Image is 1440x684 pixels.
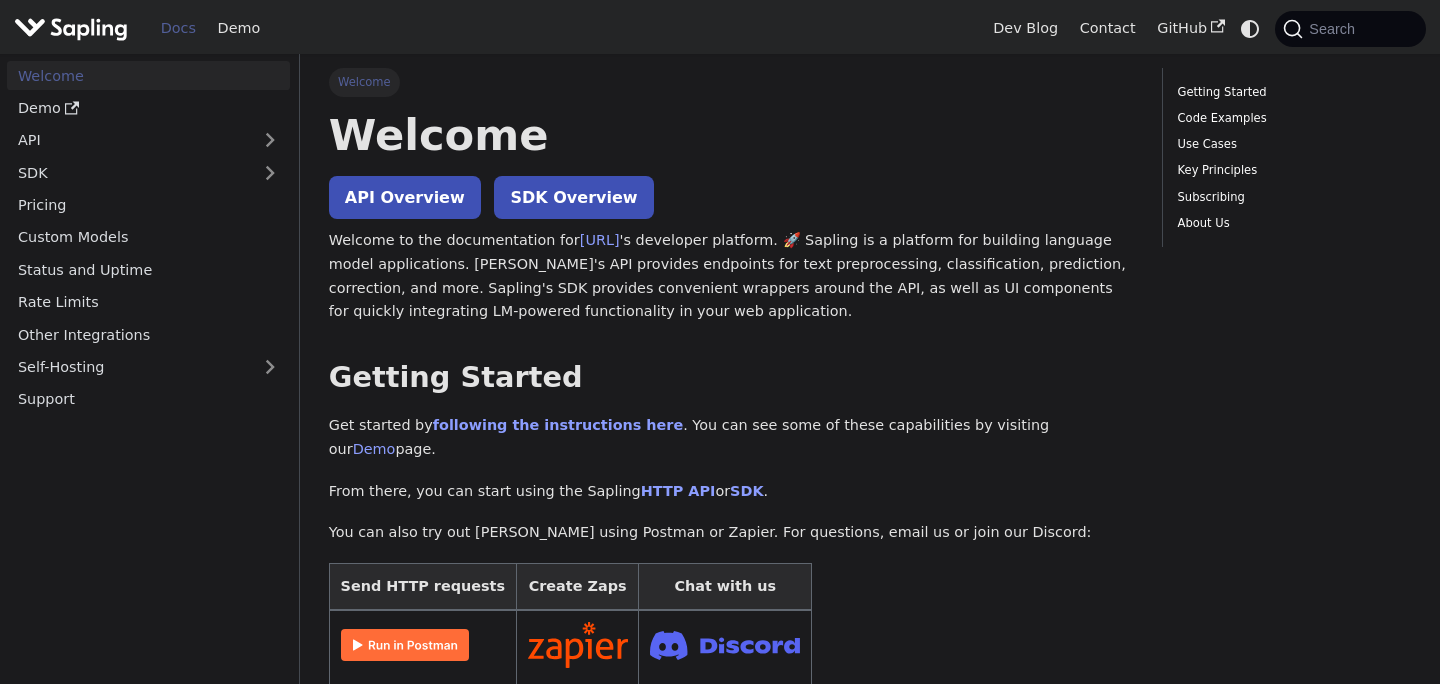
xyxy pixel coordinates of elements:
[7,288,290,317] a: Rate Limits
[1178,83,1404,102] a: Getting Started
[353,441,396,457] a: Demo
[329,521,1134,545] p: You can also try out [PERSON_NAME] using Postman or Zapier. For questions, email us or join our D...
[329,68,400,96] span: Welcome
[7,255,290,284] a: Status and Uptime
[7,94,290,123] a: Demo
[1236,14,1265,43] button: Switch between dark and light mode (currently system mode)
[250,158,290,187] button: Expand sidebar category 'SDK'
[329,108,1134,162] h1: Welcome
[1275,11,1425,47] button: Search (Command+K)
[639,564,812,611] th: Chat with us
[1178,161,1404,180] a: Key Principles
[7,158,250,187] a: SDK
[641,483,716,499] a: HTTP API
[7,385,290,414] a: Support
[7,126,250,155] a: API
[433,417,683,433] a: following the instructions here
[7,353,290,382] a: Self-Hosting
[494,176,653,219] a: SDK Overview
[1303,21,1367,37] span: Search
[329,176,481,219] a: API Overview
[329,414,1134,462] p: Get started by . You can see some of these capabilities by visiting our page.
[7,191,290,220] a: Pricing
[7,320,290,349] a: Other Integrations
[7,223,290,252] a: Custom Models
[982,13,1068,44] a: Dev Blog
[580,232,620,248] a: [URL]
[14,14,135,43] a: Sapling.aiSapling.ai
[1178,109,1404,128] a: Code Examples
[7,61,290,90] a: Welcome
[14,14,128,43] img: Sapling.ai
[250,126,290,155] button: Expand sidebar category 'API'
[1178,214,1404,233] a: About Us
[329,229,1134,324] p: Welcome to the documentation for 's developer platform. 🚀 Sapling is a platform for building lang...
[730,483,763,499] a: SDK
[650,625,800,666] img: Join Discord
[341,629,469,661] img: Run in Postman
[516,564,639,611] th: Create Zaps
[150,13,207,44] a: Docs
[329,360,1134,396] h2: Getting Started
[1146,13,1235,44] a: GitHub
[1069,13,1147,44] a: Contact
[329,68,1134,96] nav: Breadcrumbs
[1178,188,1404,207] a: Subscribing
[207,13,271,44] a: Demo
[329,480,1134,504] p: From there, you can start using the Sapling or .
[329,564,516,611] th: Send HTTP requests
[528,622,628,668] img: Connect in Zapier
[1178,135,1404,154] a: Use Cases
